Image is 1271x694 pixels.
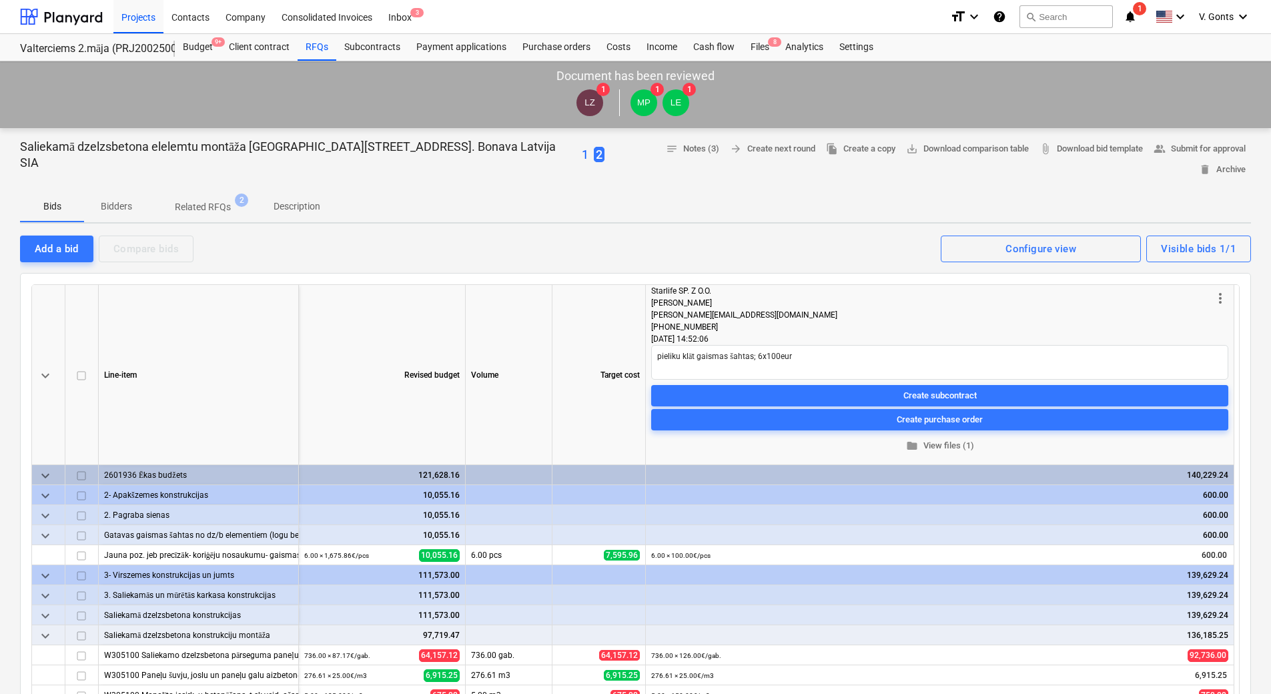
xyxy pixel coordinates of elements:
span: keyboard_arrow_down [37,368,53,384]
a: Budget9+ [175,34,221,61]
div: Create subcontract [903,388,977,404]
a: Download bid template [1034,139,1148,159]
button: Search [1019,5,1113,28]
div: 111,573.00 [304,585,460,605]
i: format_size [950,9,966,25]
button: Archive [1194,159,1251,180]
button: Create next round [725,139,821,159]
a: Download comparison table [901,139,1034,159]
button: 2 [594,146,604,163]
span: 64,157.12 [419,649,460,662]
div: W305100 Paneļu šuvju, joslu un paneļu galu aizbetonēšana, t.sk.veidņošana, stiegrošana, betonēšan... [104,665,293,685]
span: attach_file [1039,143,1051,155]
div: 600.00 [651,505,1228,525]
button: Create a copy [821,139,901,159]
div: 2- Apakšzemes konstrukcijas [104,485,293,504]
div: 111,573.00 [304,605,460,625]
div: 600.00 [651,525,1228,545]
div: 736.00 gab. [466,645,552,665]
span: 1 [596,83,610,96]
div: Add a bid [35,240,79,258]
p: Saliekamā dzelzsbetona elelemtu montāža [GEOGRAPHIC_DATA][STREET_ADDRESS]. Bonava Latvija SIA [20,139,576,171]
span: Notes (3) [666,141,719,157]
span: MP [637,97,651,107]
span: V. Gonts [1199,11,1234,22]
small: 6.00 × 100.00€ / pcs [651,552,711,559]
span: notes [666,143,678,155]
div: Target cost [552,285,646,465]
div: 10,055.16 [304,485,460,505]
i: keyboard_arrow_down [1172,9,1188,25]
span: keyboard_arrow_down [37,628,53,644]
div: Revised budget [299,285,466,465]
span: Create next round [730,141,815,157]
span: 6,915.25 [424,669,460,682]
span: Download bid template [1039,141,1143,157]
div: Saliekamā dzelzsbetona konstrukciju montāža [104,625,293,645]
a: Client contract [221,34,298,61]
button: Submit for approval [1148,139,1251,159]
a: Income [639,34,685,61]
div: Mārtiņš Pogulis [630,89,657,116]
span: keyboard_arrow_down [37,568,53,584]
div: Volume [466,285,552,465]
div: 276.61 m3 [466,665,552,685]
span: 3 [410,8,424,17]
div: Subcontracts [336,34,408,61]
span: delete [1199,163,1211,176]
span: LZ [584,97,595,107]
a: Analytics [777,34,831,61]
span: 1 [651,83,664,96]
div: Line-item [99,285,299,465]
span: 92,736.00 [1188,649,1228,662]
span: Download comparison table [906,141,1029,157]
a: Files8 [743,34,777,61]
div: Files [743,34,777,61]
span: keyboard_arrow_down [37,488,53,504]
a: RFQs [298,34,336,61]
span: 2 [594,147,604,162]
div: [PHONE_NUMBER] [651,321,1212,333]
span: Archive [1199,162,1246,178]
span: 6,915.25 [1194,670,1228,681]
span: file_copy [826,143,838,155]
div: 6.00 pcs [466,545,552,565]
span: Create a copy [826,141,895,157]
span: save_alt [906,143,918,155]
p: Related RFQs [175,200,231,214]
p: Bidders [100,200,132,214]
span: LE [671,97,681,107]
a: Purchase orders [514,34,598,61]
button: View files (1) [651,436,1228,456]
div: [DATE] 14:52:06 [651,333,1228,345]
span: arrow_forward [730,143,742,155]
div: 139,629.24 [651,585,1228,605]
div: 97,719.47 [304,625,460,645]
div: Configure view [1005,240,1076,258]
iframe: Chat Widget [1204,630,1271,694]
div: Jauna poz. jeb precīzāk- koriģēju nosaukumu- gaismas šahtas; agrāk-Ieejas nojumes pamatus skat.3.... [104,545,293,565]
span: 600.00 [1200,550,1228,561]
span: search [1025,11,1036,22]
span: people_alt [1154,143,1166,155]
div: 10,055.16 [304,525,460,545]
small: 276.61 × 25.00€ / m3 [304,672,367,679]
button: Add a bid [20,236,93,262]
span: keyboard_arrow_down [37,588,53,604]
div: Gatavas gaismas šahtas no dz/b elementiem (logu bedres) ar pamatni no 150mm šķiembu kārtu [104,525,293,545]
span: 64,157.12 [599,650,640,661]
div: W305100 Saliekamo dzelzsbetona pārseguma paneļu montāža (vid.1gab.=6.5m2) [104,645,293,665]
div: Cash flow [685,34,743,61]
button: Notes (3) [661,139,725,159]
span: 1 [1133,2,1146,15]
span: 8 [768,37,781,47]
div: 2. Pagraba sienas [104,505,293,525]
a: Settings [831,34,881,61]
i: keyboard_arrow_down [966,9,982,25]
span: [PERSON_NAME][EMAIL_ADDRESS][DOMAIN_NAME] [651,310,837,320]
small: 6.00 × 1,675.86€ / pcs [304,552,369,559]
div: 3. Saliekamās un mūrētās karkasa konstrukcijas [104,585,293,605]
